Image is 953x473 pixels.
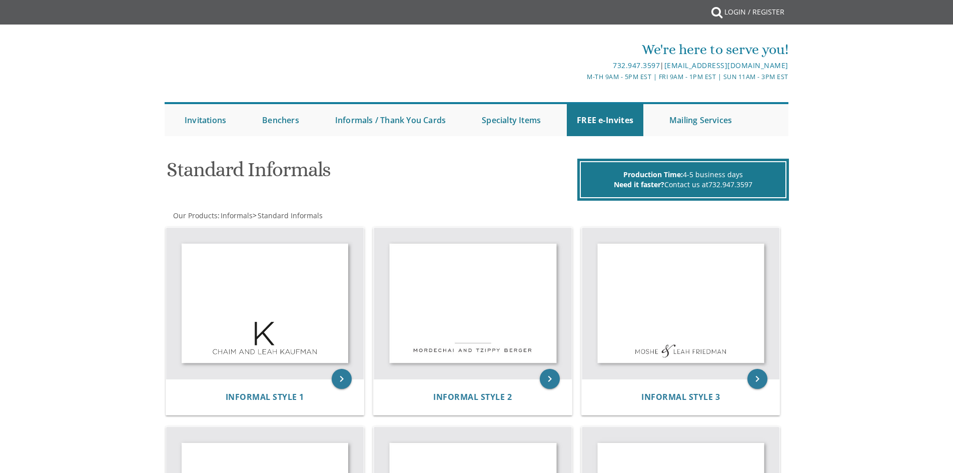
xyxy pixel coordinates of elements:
a: Mailing Services [659,104,742,136]
img: Informal Style 2 [374,228,572,379]
a: [EMAIL_ADDRESS][DOMAIN_NAME] [664,61,788,70]
a: Our Products [172,211,218,220]
div: 4-5 business days Contact us at [580,161,786,198]
img: Informal Style 3 [582,228,780,379]
a: keyboard_arrow_right [747,369,767,389]
a: keyboard_arrow_right [332,369,352,389]
div: | [373,60,788,72]
a: Informals [220,211,253,220]
a: Informal Style 3 [641,392,720,402]
img: Informal Style 1 [166,228,364,379]
div: : [165,211,477,221]
a: Specialty Items [472,104,551,136]
a: Informal Style 2 [433,392,512,402]
span: Informal Style 2 [433,391,512,402]
div: We're here to serve you! [373,40,788,60]
a: Informal Style 1 [226,392,304,402]
a: Informals / Thank You Cards [325,104,456,136]
a: 732.947.3597 [708,180,752,189]
span: Standard Informals [258,211,323,220]
a: 732.947.3597 [613,61,660,70]
a: Invitations [175,104,236,136]
span: > [253,211,323,220]
h1: Standard Informals [167,159,575,188]
a: Benchers [252,104,309,136]
span: Informals [221,211,253,220]
span: Informal Style 3 [641,391,720,402]
span: Need it faster? [614,180,664,189]
span: Informal Style 1 [226,391,304,402]
a: keyboard_arrow_right [540,369,560,389]
span: Production Time: [623,170,683,179]
div: M-Th 9am - 5pm EST | Fri 9am - 1pm EST | Sun 11am - 3pm EST [373,72,788,82]
a: FREE e-Invites [567,104,643,136]
a: Standard Informals [257,211,323,220]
